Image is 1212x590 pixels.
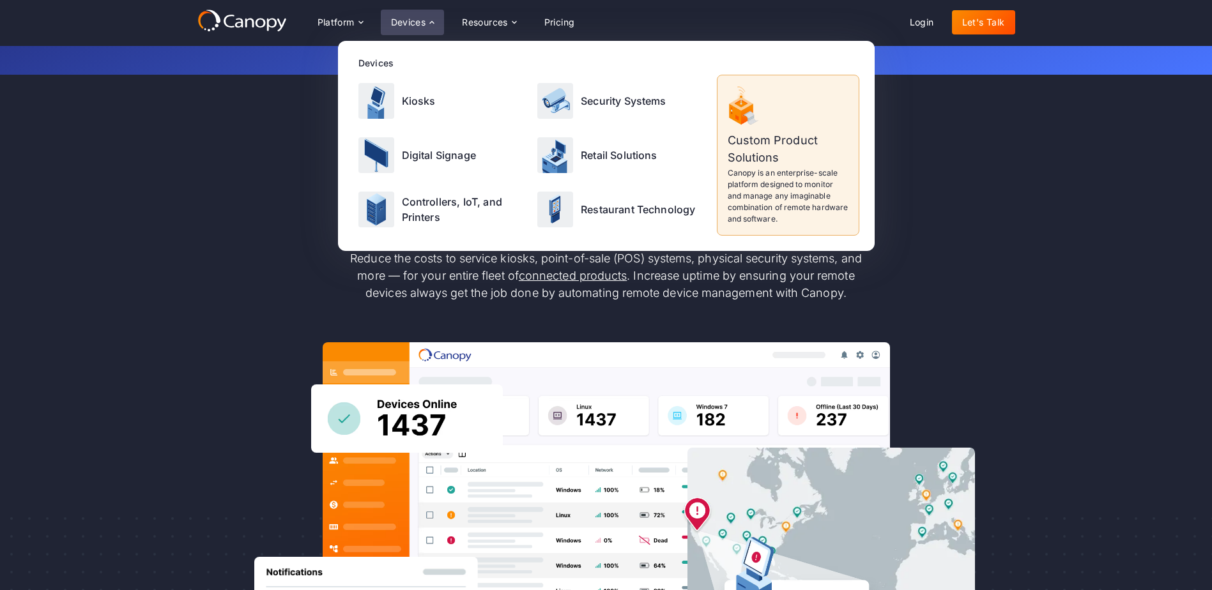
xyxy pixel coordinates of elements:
[293,54,919,67] p: Get
[381,10,445,35] div: Devices
[532,129,709,181] a: Retail Solutions
[581,147,657,163] p: Retail Solutions
[728,167,848,225] p: Canopy is an enterprise-scale platform designed to monitor and manage any imaginable combination ...
[532,75,709,126] a: Security Systems
[519,269,627,282] a: connected products
[338,250,875,301] p: Reduce the costs to service kiosks, point-of-sale (POS) systems, physical security systems, and m...
[307,10,373,35] div: Platform
[353,184,530,236] a: Controllers, IoT, and Printers
[311,384,503,453] img: Canopy sees how many devices are online
[581,93,666,109] p: Security Systems
[534,10,585,34] a: Pricing
[717,75,859,236] a: Custom Product SolutionsCanopy is an enterprise-scale platform designed to monitor and manage any...
[952,10,1015,34] a: Let's Talk
[900,10,944,34] a: Login
[581,202,695,217] p: Restaurant Technology
[532,184,709,236] a: Restaurant Technology
[338,41,875,251] nav: Devices
[402,93,436,109] p: Kiosks
[402,194,525,225] p: Controllers, IoT, and Printers
[452,10,526,35] div: Resources
[462,18,508,27] div: Resources
[402,147,476,163] p: Digital Signage
[391,18,426,27] div: Devices
[728,132,848,166] p: Custom Product Solutions
[318,18,355,27] div: Platform
[353,75,530,126] a: Kiosks
[353,129,530,181] a: Digital Signage
[358,56,859,70] div: Devices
